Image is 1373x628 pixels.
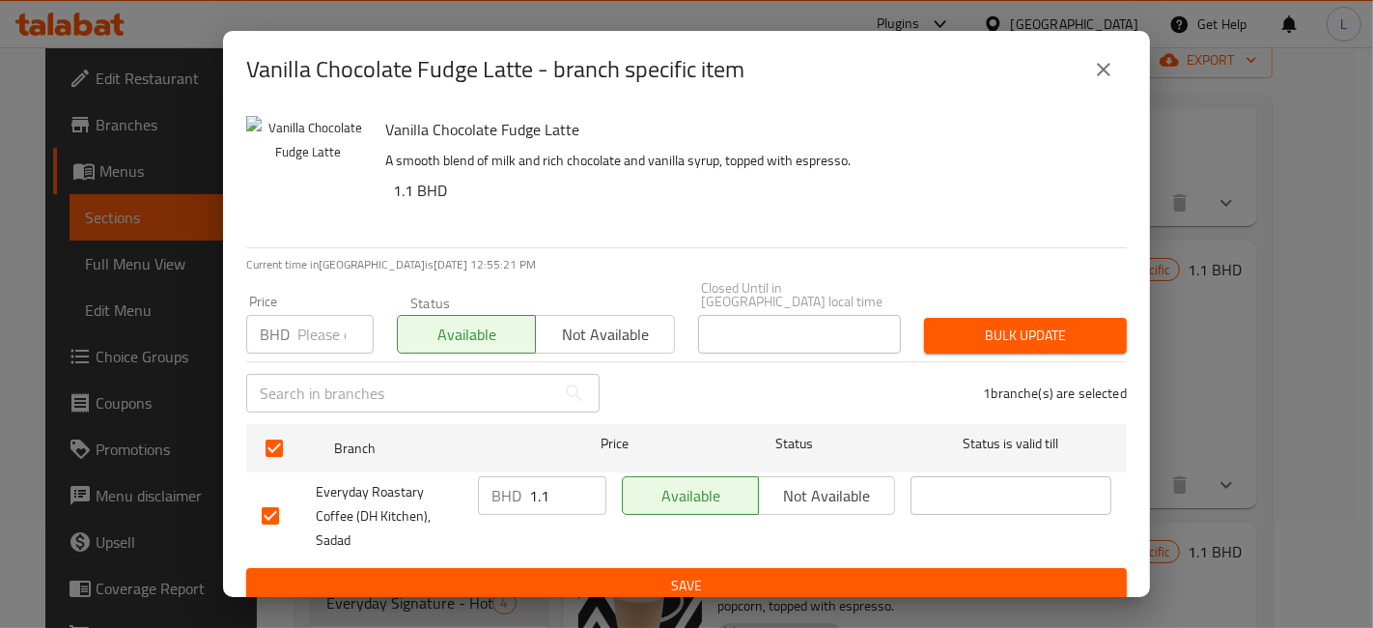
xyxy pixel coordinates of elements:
span: Price [550,432,679,456]
span: Branch [334,437,535,461]
h6: 1.1 BHD [393,177,1111,204]
h6: Vanilla Chocolate Fudge Latte [385,116,1111,143]
h2: Vanilla Chocolate Fudge Latte - branch specific item [246,54,744,85]
p: BHD [260,323,290,346]
button: Available [397,315,536,354]
img: Vanilla Chocolate Fudge Latte [246,116,370,240]
span: Status is valid till [911,432,1111,456]
button: Not available [535,315,674,354]
span: Bulk update [939,324,1111,348]
button: Available [622,476,759,515]
input: Please enter price [297,315,374,354]
input: Search in branches [246,374,555,413]
button: Bulk update [924,318,1127,354]
span: Everyday Roastary Coffee (DH Kitchen), Sadad [316,480,462,553]
p: Current time in [GEOGRAPHIC_DATA] is [DATE] 12:55:21 PM [246,256,1127,273]
span: Not available [544,321,666,349]
input: Please enter price [529,476,606,515]
span: Status [694,432,895,456]
p: A smooth blend of milk and rich chocolate and vanilla syrup, topped with espresso. [385,149,1111,173]
p: 1 branche(s) are selected [983,384,1127,403]
button: Not available [758,476,895,515]
p: BHD [491,484,521,507]
span: Available [406,321,528,349]
span: Not available [767,482,887,510]
button: close [1080,46,1127,93]
span: Available [630,482,751,510]
span: Save [262,574,1111,598]
button: Save [246,568,1127,604]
